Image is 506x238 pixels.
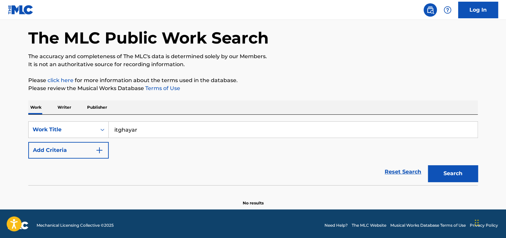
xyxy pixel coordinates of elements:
h1: The MLC Public Work Search [28,28,269,48]
a: Public Search [424,3,437,17]
a: Privacy Policy [470,222,498,228]
p: It is not an authoritative source for recording information. [28,60,478,68]
div: Drag [475,213,479,233]
a: Musical Works Database Terms of Use [390,222,466,228]
a: Reset Search [381,165,425,179]
p: Writer [56,100,73,114]
button: Add Criteria [28,142,109,159]
form: Search Form [28,121,478,185]
img: help [443,6,451,14]
a: click here [48,77,73,83]
a: Log In [458,2,498,18]
img: MLC Logo [8,5,34,15]
span: Mechanical Licensing Collective © 2025 [37,222,114,228]
p: Work [28,100,44,114]
div: Work Title [33,126,92,134]
a: Need Help? [324,222,348,228]
p: Publisher [85,100,109,114]
a: The MLC Website [352,222,386,228]
a: Terms of Use [144,85,180,91]
img: 9d2ae6d4665cec9f34b9.svg [95,146,103,154]
p: No results [243,192,264,206]
button: Search [428,165,478,182]
iframe: Chat Widget [473,206,506,238]
div: Help [441,3,454,17]
p: Please review the Musical Works Database [28,84,478,92]
img: search [426,6,434,14]
p: The accuracy and completeness of The MLC's data is determined solely by our Members. [28,53,478,60]
p: Please for more information about the terms used in the database. [28,76,478,84]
